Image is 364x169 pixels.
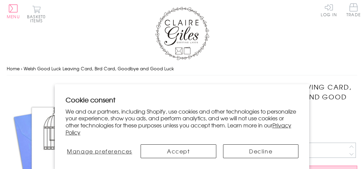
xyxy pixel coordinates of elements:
[346,3,361,17] span: Trade
[30,14,46,24] span: 0 items
[27,5,46,23] button: Basket0 items
[223,144,299,158] button: Decline
[66,108,299,136] p: We and our partners, including Shopify, use cookies and other technologies to personalize your ex...
[219,82,357,111] h1: Welsh Good Luck Leaving Card, Bird Card, Goodbye and Good Luck
[21,65,22,72] span: ›
[24,65,174,72] span: Welsh Good Luck Leaving Card, Bird Card, Goodbye and Good Luck
[7,65,20,72] a: Home
[66,95,299,104] h2: Cookie consent
[7,14,20,20] span: Menu
[66,121,291,136] a: Privacy Policy
[321,3,337,17] a: Log In
[346,3,361,18] a: Trade
[141,144,216,158] button: Accept
[7,4,20,19] button: Menu
[155,7,209,60] img: Claire Giles Greetings Cards
[7,62,357,76] nav: breadcrumbs
[67,147,132,155] span: Manage preferences
[66,144,134,158] button: Manage preferences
